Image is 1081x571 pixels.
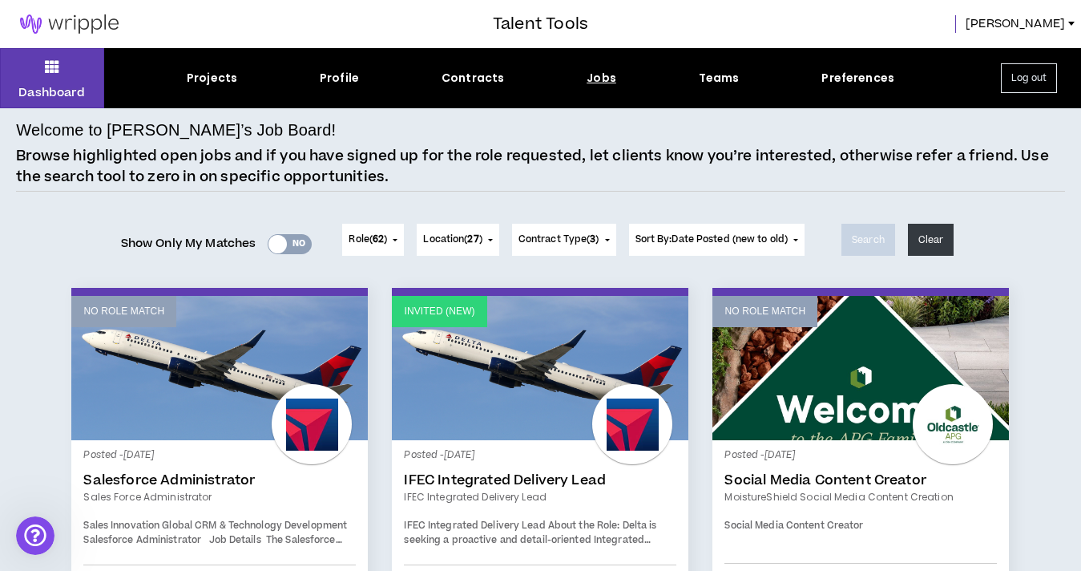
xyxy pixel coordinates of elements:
button: Location(27) [417,224,498,256]
button: Contract Type(3) [512,224,616,256]
button: Log out [1001,63,1057,93]
a: MoistureShield Social Media Content Creation [724,490,997,504]
p: Posted - [DATE] [724,448,997,463]
p: Browse highlighted open jobs and if you have signed up for the role requested, let clients know y... [16,146,1065,187]
a: No Role Match [71,296,368,440]
strong: Salesforce Administrator [83,533,201,547]
span: Home [37,464,70,475]
div: • [DATE] [153,72,198,89]
span: 27 [467,233,478,246]
div: Profile [320,70,359,87]
img: Profile image for Morgan [18,56,50,88]
div: Close [281,6,310,35]
span: Social Media Content Creator [724,519,863,533]
div: Projects [187,70,237,87]
strong: Sales Innovation [83,519,159,533]
span: Contract Type ( ) [518,233,599,247]
span: Sort By: Date Posted (new to old) [635,233,789,246]
button: Help [214,423,321,488]
p: No Role Match [83,304,164,319]
div: [PERSON_NAME] [57,72,150,89]
strong: Global CRM & Technology Development [162,519,347,533]
a: IFEC Integrated Delivery Lead [404,472,676,488]
button: Search [841,224,895,256]
span: 62 [373,233,384,246]
button: Clear [908,224,954,256]
button: Messages [107,423,213,488]
h1: Messages [119,7,205,34]
a: Social Media Content Creator [724,472,997,488]
a: Sales Force Administrator [83,490,356,504]
p: Posted - [DATE] [83,448,356,463]
strong: IFEC Integrated Delivery Lead [404,519,545,533]
p: No Role Match [724,304,805,319]
h3: Talent Tools [493,12,588,36]
div: Teams [699,70,740,87]
span: Hey there 👋 Welcome to Wripple 🙌 Take a look around! If you have any questions, just reply to thi... [57,57,776,70]
button: Sort By:Date Posted (new to old) [629,224,805,256]
span: Show Only My Matches [121,232,256,256]
span: 3 [590,233,595,246]
a: No Role Match [712,296,1009,440]
h4: Welcome to [PERSON_NAME]’s Job Board! [16,118,336,142]
span: Role ( ) [349,233,387,247]
strong: Job Details [209,533,261,547]
a: Salesforce Administrator [83,472,356,488]
span: Location ( ) [423,233,482,247]
span: Messages [129,464,191,475]
div: Contracts [442,70,504,87]
span: [PERSON_NAME] [966,15,1065,33]
button: Role(62) [342,224,404,256]
button: Send us a message [74,346,247,378]
span: Help [254,464,280,475]
div: Preferences [821,70,894,87]
iframe: Intercom live chat [16,516,54,555]
p: Invited (new) [404,304,474,319]
p: Dashboard [18,84,85,101]
a: IFEC Integrated Delivery Lead [404,490,676,504]
a: Invited (new) [392,296,688,440]
strong: About the Role: [548,519,620,533]
p: Posted - [DATE] [404,448,676,463]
